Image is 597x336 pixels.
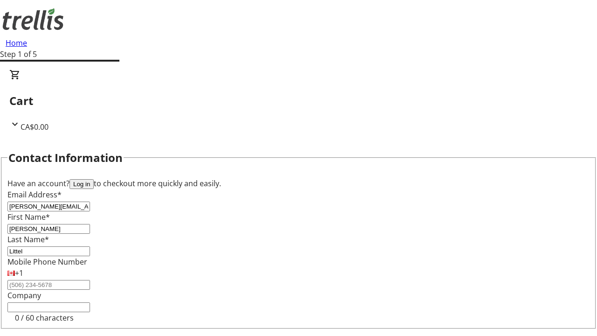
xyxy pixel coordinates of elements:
[7,290,41,301] label: Company
[7,178,590,189] div: Have an account? to checkout more quickly and easily.
[8,149,123,166] h2: Contact Information
[9,69,588,133] div: CartCA$0.00
[7,234,49,245] label: Last Name*
[15,313,74,323] tr-character-limit: 0 / 60 characters
[7,280,90,290] input: (506) 234-5678
[7,189,62,200] label: Email Address*
[9,92,588,109] h2: Cart
[69,179,94,189] button: Log in
[7,212,50,222] label: First Name*
[7,257,87,267] label: Mobile Phone Number
[21,122,49,132] span: CA$0.00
